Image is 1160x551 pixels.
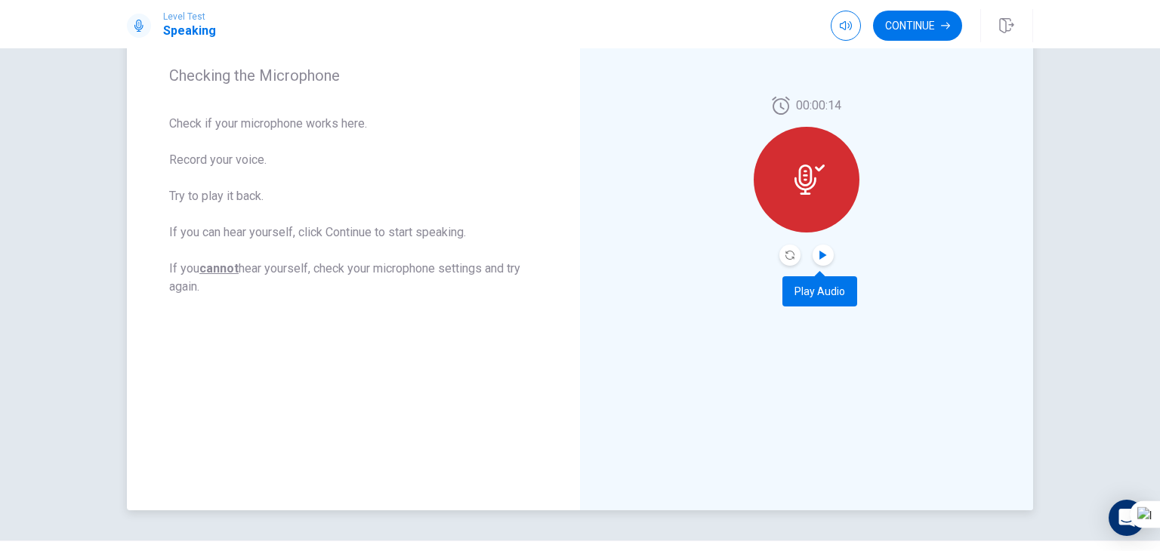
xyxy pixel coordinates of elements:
[169,115,538,296] span: Check if your microphone works here. Record your voice. Try to play it back. If you can hear your...
[169,66,538,85] span: Checking the Microphone
[163,22,216,40] h1: Speaking
[1109,500,1145,536] div: Open Intercom Messenger
[796,97,841,115] span: 00:00:14
[199,261,239,275] u: cannot
[782,276,857,306] div: Play Audio
[779,245,801,266] button: Record Again
[813,245,834,266] button: Play Audio
[163,11,216,22] span: Level Test
[873,11,962,41] button: Continue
